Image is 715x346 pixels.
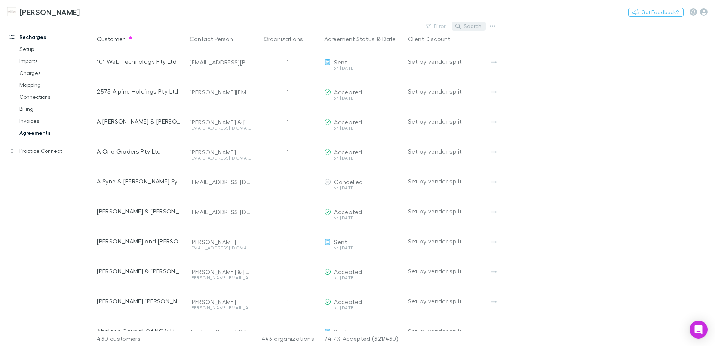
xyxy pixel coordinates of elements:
div: Set by vendor split [408,46,495,76]
div: [EMAIL_ADDRESS][DOMAIN_NAME] [190,156,251,160]
span: Accepted [334,208,362,215]
div: [PERSON_NAME] & [PERSON_NAME] & [PERSON_NAME] & [PERSON_NAME] [190,268,251,276]
button: Agreement Status [324,31,375,46]
div: 1 [254,316,321,346]
div: on [DATE] [324,216,402,220]
div: & [324,31,402,46]
div: 1 [254,196,321,226]
div: [PERSON_NAME] [190,298,251,306]
span: Accepted [334,148,362,155]
div: on [DATE] [324,96,402,100]
div: 1 [254,256,321,286]
div: Set by vendor split [408,166,495,196]
span: Cancelled [334,178,363,185]
a: Practice Connect [1,145,101,157]
div: 1 [254,226,321,256]
div: 1 [254,46,321,76]
button: Search [452,22,486,31]
div: Set by vendor split [408,226,495,256]
a: Connections [12,91,101,103]
div: on [DATE] [324,276,402,280]
a: Billing [12,103,101,115]
div: [PERSON_NAME] [190,148,251,156]
div: 101 Web Technology Pty Ltd [97,46,184,76]
div: on [DATE] [324,66,402,70]
div: on [DATE] [324,156,402,160]
div: Set by vendor split [408,196,495,226]
div: [EMAIL_ADDRESS][DOMAIN_NAME] [190,126,251,130]
div: A Syne & [PERSON_NAME] Syne & [PERSON_NAME] [PERSON_NAME] & R Syne [97,166,184,196]
a: Recharges [1,31,101,43]
div: A One Graders Pty Ltd [97,136,184,166]
div: 430 customers [97,331,187,346]
div: [PERSON_NAME] & [PERSON_NAME] & [PERSON_NAME] & [PERSON_NAME] [97,256,184,286]
a: Invoices [12,115,101,127]
span: Accepted [334,298,362,305]
div: [PERSON_NAME][EMAIL_ADDRESS][DOMAIN_NAME] [190,306,251,310]
div: [PERSON_NAME] [PERSON_NAME] [97,286,184,316]
button: Contact Person [190,31,242,46]
div: Set by vendor split [408,286,495,316]
div: [PERSON_NAME] [190,238,251,246]
div: on [DATE] [324,126,402,130]
div: [EMAIL_ADDRESS][PERSON_NAME][DOMAIN_NAME] [190,58,251,66]
p: 74.7% Accepted (321/430) [324,331,402,346]
div: Set by vendor split [408,136,495,166]
div: Set by vendor split [408,76,495,106]
span: Sent [334,328,347,335]
div: 2575 Alpine Holdings Pty Ltd [97,76,184,106]
div: 443 organizations [254,331,321,346]
h3: [PERSON_NAME] [19,7,80,16]
span: Accepted [334,118,362,125]
div: 1 [254,76,321,106]
img: Hales Douglass's Logo [7,7,16,16]
button: Got Feedback? [628,8,684,17]
div: [PERSON_NAME][EMAIL_ADDRESS][DOMAIN_NAME] [190,276,251,280]
div: on [DATE] [324,186,402,190]
div: on [DATE] [324,246,402,250]
a: Setup [12,43,101,55]
a: Agreements [12,127,101,139]
div: Set by vendor split [408,256,495,286]
div: 1 [254,286,321,316]
button: Organizations [264,31,312,46]
span: Sent [334,238,347,245]
div: [EMAIL_ADDRESS][DOMAIN_NAME] [190,178,251,186]
span: Accepted [334,268,362,275]
a: [PERSON_NAME] [3,3,84,21]
div: [EMAIL_ADDRESS][DOMAIN_NAME] [190,246,251,250]
div: [EMAIL_ADDRESS][DOMAIN_NAME] [190,208,251,216]
div: 1 [254,106,321,136]
div: [PERSON_NAME] & [PERSON_NAME] [97,196,184,226]
button: Client Discount [408,31,459,46]
button: Customer [97,31,134,46]
span: Accepted [334,88,362,95]
div: [PERSON_NAME][EMAIL_ADDRESS][DOMAIN_NAME] [190,88,251,96]
button: Date [382,31,396,46]
a: Imports [12,55,101,67]
button: Filter [422,22,450,31]
a: Charges [12,67,101,79]
div: A [PERSON_NAME] & [PERSON_NAME] [97,106,184,136]
div: [PERSON_NAME] and [PERSON_NAME] [97,226,184,256]
div: 1 [254,166,321,196]
div: 1 [254,136,321,166]
div: Set by vendor split [408,316,495,346]
div: [PERSON_NAME] & [PERSON_NAME] [190,118,251,126]
div: Abalone Council Of NSW Limited [97,316,184,346]
div: on [DATE] [324,306,402,310]
span: Sent [334,58,347,66]
a: Mapping [12,79,101,91]
div: Open Intercom Messenger [690,321,708,339]
div: Set by vendor split [408,106,495,136]
div: Abalone Council Of NSW Limited [190,328,251,336]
